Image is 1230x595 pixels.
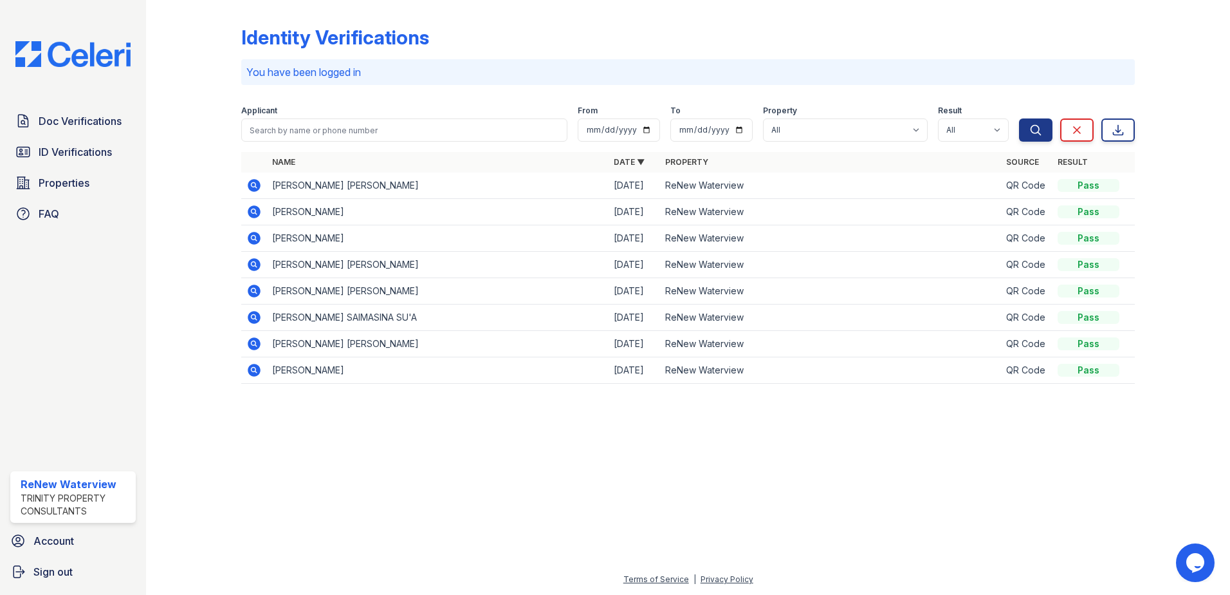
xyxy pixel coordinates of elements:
[1001,225,1052,252] td: QR Code
[267,173,609,199] td: [PERSON_NAME] [PERSON_NAME]
[33,564,73,580] span: Sign out
[246,64,1130,80] p: You have been logged in
[267,357,609,384] td: [PERSON_NAME]
[660,225,1002,252] td: ReNew Waterview
[39,175,89,191] span: Properties
[241,106,277,116] label: Applicant
[1001,331,1052,357] td: QR Code
[609,252,660,278] td: [DATE]
[609,173,660,199] td: [DATE]
[267,252,609,278] td: [PERSON_NAME] [PERSON_NAME]
[609,357,660,384] td: [DATE]
[267,225,609,252] td: [PERSON_NAME]
[1058,337,1119,350] div: Pass
[21,477,131,492] div: ReNew Waterview
[1001,357,1052,384] td: QR Code
[660,252,1002,278] td: ReNew Waterview
[1001,199,1052,225] td: QR Code
[1058,179,1119,192] div: Pass
[1058,311,1119,324] div: Pass
[39,206,59,222] span: FAQ
[660,331,1002,357] td: ReNew Waterview
[609,225,660,252] td: [DATE]
[1001,173,1052,199] td: QR Code
[660,305,1002,331] td: ReNew Waterview
[693,574,696,584] div: |
[241,26,429,49] div: Identity Verifications
[39,113,122,129] span: Doc Verifications
[578,106,598,116] label: From
[1058,205,1119,218] div: Pass
[33,533,74,549] span: Account
[272,157,295,167] a: Name
[614,157,645,167] a: Date ▼
[10,139,136,165] a: ID Verifications
[701,574,753,584] a: Privacy Policy
[1001,305,1052,331] td: QR Code
[1058,364,1119,377] div: Pass
[665,157,708,167] a: Property
[609,199,660,225] td: [DATE]
[609,331,660,357] td: [DATE]
[609,305,660,331] td: [DATE]
[267,305,609,331] td: [PERSON_NAME] SAIMASINA SU'A
[267,278,609,305] td: [PERSON_NAME] [PERSON_NAME]
[5,528,141,554] a: Account
[1058,232,1119,245] div: Pass
[763,106,797,116] label: Property
[10,170,136,196] a: Properties
[1001,252,1052,278] td: QR Code
[10,108,136,134] a: Doc Verifications
[1058,157,1088,167] a: Result
[1176,543,1217,582] iframe: chat widget
[10,201,136,227] a: FAQ
[1058,285,1119,297] div: Pass
[660,173,1002,199] td: ReNew Waterview
[267,331,609,357] td: [PERSON_NAME] [PERSON_NAME]
[1001,278,1052,305] td: QR Code
[5,41,141,67] img: CE_Logo_Blue-a8612792a0a2168367f1c8372b55b34899dd931a85d93a1a3d3e32e68fde9ad4.png
[21,492,131,518] div: Trinity Property Consultants
[660,278,1002,305] td: ReNew Waterview
[660,199,1002,225] td: ReNew Waterview
[241,118,567,142] input: Search by name or phone number
[660,357,1002,384] td: ReNew Waterview
[1058,258,1119,271] div: Pass
[938,106,962,116] label: Result
[623,574,689,584] a: Terms of Service
[670,106,681,116] label: To
[609,278,660,305] td: [DATE]
[5,559,141,585] a: Sign out
[1006,157,1039,167] a: Source
[267,199,609,225] td: [PERSON_NAME]
[39,144,112,160] span: ID Verifications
